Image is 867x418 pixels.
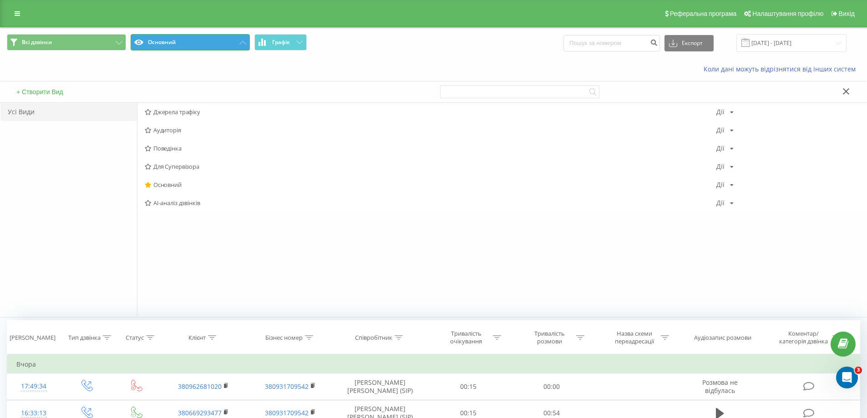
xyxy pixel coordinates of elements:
span: Реферальна програма [670,10,737,17]
div: Дії [716,181,725,188]
span: Поведінка [145,145,716,151]
div: Співробітник [355,334,392,342]
div: Усі Види [0,103,137,121]
span: Налаштування профілю [752,10,823,17]
div: Тривалість очікування [442,330,491,345]
span: Всі дзвінки [22,39,52,46]
button: Закрити [840,87,853,97]
span: Основний [145,181,716,188]
td: Вчора [7,355,860,373]
div: Клієнт [188,334,206,342]
span: 3 [855,367,862,374]
span: AI-аналіз дзвінків [145,200,716,206]
span: Графік [272,39,290,45]
span: Джерела трафіку [145,109,716,115]
div: 17:49:34 [16,378,51,395]
div: Тривалість розмови [525,330,574,345]
div: Дії [716,200,725,206]
td: 00:15 [427,373,510,400]
td: 00:00 [510,373,593,400]
div: Дії [716,163,725,170]
a: 380931709542 [265,408,309,417]
div: Аудіозапис розмови [694,334,751,342]
span: Вихід [839,10,855,17]
a: Коли дані можуть відрізнятися вiд інших систем [704,65,860,73]
span: Аудиторія [145,127,716,133]
button: Всі дзвінки [7,34,126,50]
button: + Створити Вид [14,88,66,96]
div: Дії [716,145,725,151]
div: Статус [126,334,144,342]
span: Розмова не відбулась [702,378,738,395]
input: Пошук за номером [563,35,660,51]
div: Коментар/категорія дзвінка [777,330,830,345]
a: 380669293477 [178,408,222,417]
div: Назва схеми переадресації [610,330,659,345]
button: Основний [131,34,250,50]
div: Тип дзвінка [68,334,101,342]
a: 380962681020 [178,382,222,391]
div: Дії [716,109,725,115]
a: 380931709542 [265,382,309,391]
span: Для Супервізора [145,163,716,170]
iframe: Intercom live chat [836,367,858,388]
button: Графік [254,34,307,50]
div: Дії [716,127,725,133]
button: Експорт [664,35,714,51]
div: [PERSON_NAME] [10,334,56,342]
div: Бізнес номер [265,334,303,342]
td: [PERSON_NAME] [PERSON_NAME] (SIP) [334,373,427,400]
